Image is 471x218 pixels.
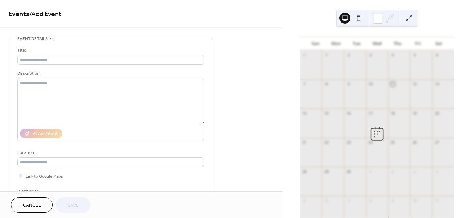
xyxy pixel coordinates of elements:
div: 20 [434,111,439,116]
div: 21 [302,140,307,145]
div: 19 [412,111,417,116]
div: 9 [390,198,395,203]
div: 25 [390,140,395,145]
div: Sat [428,37,449,50]
div: Title [17,47,203,54]
div: 1 [324,53,329,58]
div: Location [17,149,203,156]
div: 10 [412,198,417,203]
div: 2 [346,53,351,58]
div: 27 [434,140,439,145]
div: 22 [324,140,329,145]
div: Event color [17,188,69,195]
div: Sun [305,37,325,50]
span: / Add Event [29,8,61,21]
div: 6 [324,198,329,203]
div: 28 [302,169,307,174]
div: 10 [368,82,373,87]
a: Events [9,8,29,21]
div: 11 [434,198,439,203]
div: 16 [346,111,351,116]
div: 17 [368,111,373,116]
div: Mon [325,37,346,50]
div: 12 [412,82,417,87]
div: 26 [412,140,417,145]
div: Tue [346,37,367,50]
div: Fri [408,37,428,50]
span: Event details [17,35,48,42]
div: Description [17,70,203,77]
div: 4 [434,169,439,174]
div: 29 [324,169,329,174]
div: 18 [390,111,395,116]
div: 1 [368,169,373,174]
div: 2 [390,169,395,174]
div: 7 [302,82,307,87]
button: Cancel [11,197,53,213]
div: 3 [412,169,417,174]
div: Wed [367,37,387,50]
div: 11 [390,82,395,87]
div: 14 [302,111,307,116]
div: 15 [324,111,329,116]
div: 30 [346,169,351,174]
div: 8 [324,82,329,87]
span: Link to Google Maps [26,173,63,180]
div: 24 [368,140,373,145]
div: 6 [434,53,439,58]
div: 23 [346,140,351,145]
div: 5 [302,198,307,203]
span: Cancel [23,202,41,209]
div: 8 [368,198,373,203]
div: Thu [387,37,408,50]
div: 3 [368,53,373,58]
div: 7 [346,198,351,203]
div: 4 [390,53,395,58]
div: 13 [434,82,439,87]
div: 9 [346,82,351,87]
div: 5 [412,53,417,58]
div: 31 [302,53,307,58]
